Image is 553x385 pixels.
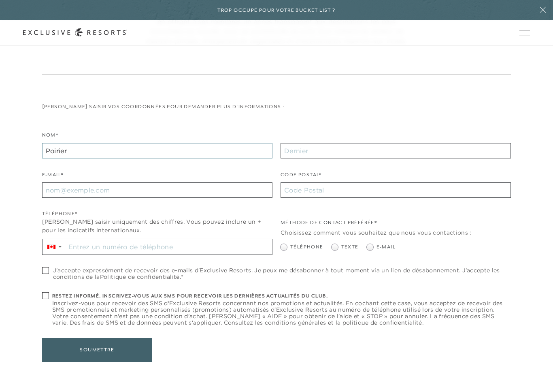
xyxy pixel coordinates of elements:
[281,182,511,198] input: Code Postal
[545,377,553,385] iframe: Messager qualifié
[281,229,472,236] font: Choisissez comment vous souhaitez que nous vous contactions :
[42,172,64,178] font: E-mail*
[52,293,328,299] font: Restez informé. Inscrivez-vous aux SMS pour recevoir les dernières actualités du club.
[281,143,511,158] input: Dernier
[42,218,261,234] font: [PERSON_NAME] saisir uniquement des chiffres. Vous pouvez inclure un + pour les indicatifs intern...
[281,220,377,225] font: Méthode de contact préférée*
[42,104,285,109] font: [PERSON_NAME] saisir vos coordonnées pour demander plus d'informations :
[53,267,500,280] font: J'accepte expressément de recevoir des e-mails d'Exclusive Resorts. Je peux me désabonner à tout ...
[52,299,503,326] font: Inscrivez-vous pour recevoir des SMS d'Exclusive Resorts concernant nos promotions et actualités....
[80,347,114,353] font: Soumettre
[66,239,272,255] input: Entrez un numéro de téléphone
[290,244,323,250] font: Téléphone
[519,30,530,36] button: Ouvrir la navigation
[341,244,359,250] font: Texte
[57,245,63,249] font: ▼
[43,239,66,255] div: Sélecteur de code de pays
[42,338,152,362] button: Soumettre
[42,143,272,158] input: D'abord
[42,182,272,198] input: nom@exemple.com
[376,244,396,250] font: E-mail
[281,172,322,178] font: Code Postal*
[100,273,180,280] a: Politique de confidentialité
[217,7,335,13] font: Trop occupé pour votre bucket list ?
[42,211,78,216] font: Téléphone*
